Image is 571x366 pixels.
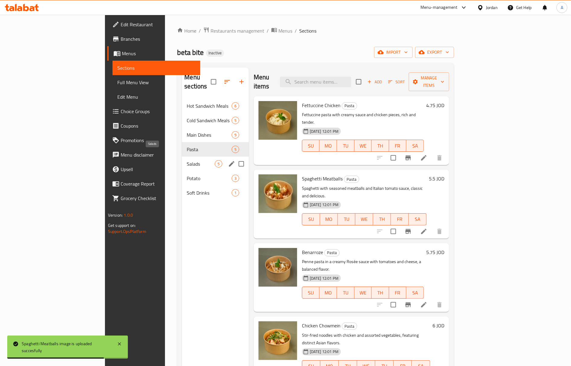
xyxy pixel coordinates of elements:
button: Branch-specific-item [401,151,415,165]
button: edit [227,159,236,168]
span: Soft Drinks [187,189,231,196]
button: TH [372,287,389,299]
p: Stir-fried noodles with chicken and assorted vegetables, featuring distinct Asian flavors. [302,332,430,347]
span: Pasta [325,249,339,256]
span: Salads [187,160,214,167]
button: delete [432,298,447,312]
button: FR [389,287,407,299]
button: delete [432,224,447,239]
button: SU [302,287,320,299]
span: 1 [232,190,239,196]
button: TH [372,140,389,152]
span: Chicken Chowmein [302,321,341,330]
button: Add section [234,75,249,89]
span: 6 [232,103,239,109]
span: Menu disclaimer [121,151,195,158]
span: Get support on: [108,221,136,229]
span: FR [392,142,404,150]
span: Pasta [342,323,357,330]
button: SA [409,213,427,225]
span: Add [366,78,383,85]
a: Menus [107,46,200,61]
span: WE [357,288,370,297]
div: Cold Sandwich Meals5 [182,113,249,128]
span: WE [358,215,371,224]
img: Chicken Chowmein [259,321,297,360]
img: Fettuccine Chicken [259,101,297,140]
button: TU [338,213,356,225]
span: Sort sections [220,75,234,89]
div: items [232,102,239,110]
button: SU [302,213,320,225]
button: export [415,47,454,58]
a: Full Menu View [113,75,200,90]
nav: Menu sections [182,96,249,202]
a: Menus [271,27,292,35]
button: Manage items [409,72,449,91]
span: Cold Sandwich Meals [187,117,231,124]
h6: 6 JOD [433,321,444,330]
div: Jordan [486,4,498,11]
a: Branches [107,32,200,46]
span: Sections [299,27,316,34]
button: MO [319,287,337,299]
span: Main Dishes [187,131,231,138]
span: Sort items [384,77,409,87]
div: Pasta [342,102,357,110]
a: Coupons [107,119,200,133]
div: Spaghetti Meatballs image is uploaded succesfully [22,340,111,354]
span: SA [409,288,421,297]
span: [DATE] 12:01 PM [307,202,341,208]
a: Grocery Checklist [107,191,200,205]
span: Menus [278,27,292,34]
span: Edit Menu [117,93,195,100]
a: Edit menu item [420,228,427,235]
span: SA [411,215,424,224]
span: A [561,4,563,11]
span: Coupons [121,122,195,129]
span: FR [393,215,406,224]
li: / [267,27,269,34]
span: Select all sections [207,75,220,88]
span: [DATE] 12:01 PM [307,349,341,355]
span: Version: [108,211,123,219]
span: Promotions [121,137,195,144]
span: SU [305,215,318,224]
span: TU [340,215,353,224]
a: Edit menu item [420,301,427,308]
span: Edit Restaurant [121,21,195,28]
span: Select to update [387,225,400,238]
span: import [379,49,408,56]
span: Benarroze [302,248,323,257]
button: TU [337,140,354,152]
span: 5 [232,118,239,123]
img: Benarroze [259,248,297,287]
button: WE [355,213,373,225]
span: SU [305,288,317,297]
span: Pasta [344,176,359,183]
span: Fettuccine Chicken [302,101,341,110]
span: 3 [232,176,239,181]
span: TH [374,142,387,150]
button: WE [354,287,372,299]
span: Choice Groups [121,108,195,115]
h6: 5.75 JOD [426,248,444,256]
div: items [232,189,239,196]
span: 9 [232,132,239,138]
span: Potato [187,175,231,182]
button: TH [373,213,391,225]
span: SU [305,142,317,150]
p: Spaghetti with seasoned meatballs and Italian tomato sauce, classic and delicious. [302,185,427,200]
button: WE [354,140,372,152]
nav: breadcrumb [177,27,454,35]
div: Soft Drinks1 [182,186,249,200]
span: 1.0.0 [124,211,133,219]
span: Pasta [187,146,231,153]
a: Edit Restaurant [107,17,200,32]
span: Hot Sandwich Meals [187,102,231,110]
div: items [232,117,239,124]
img: Spaghetti Meatballs [259,174,297,213]
div: Hot Sandwich Meals6 [182,99,249,113]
